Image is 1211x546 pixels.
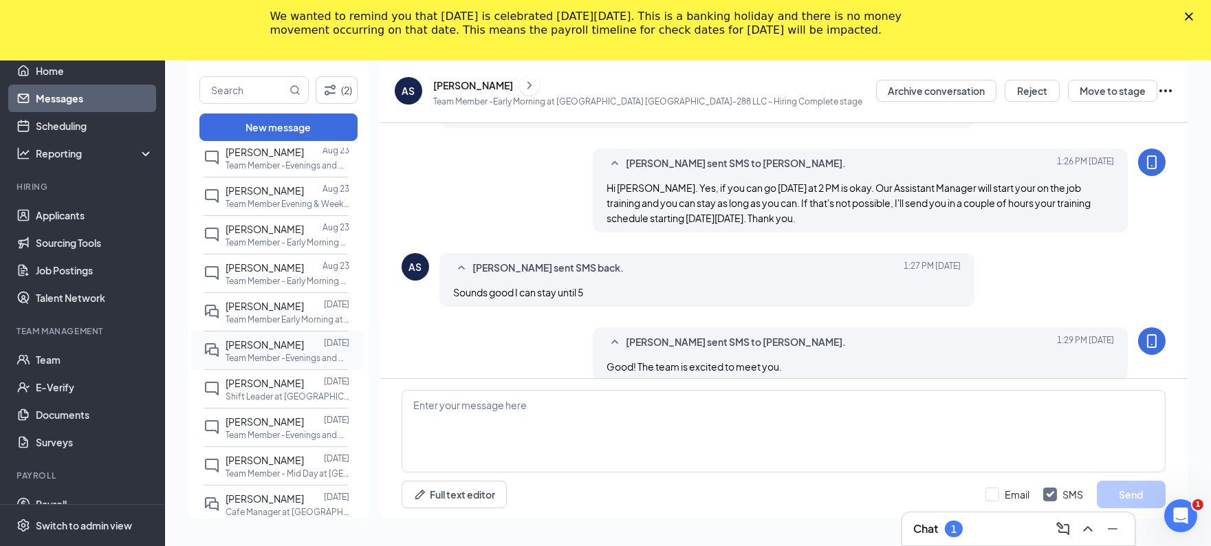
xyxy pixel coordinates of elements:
span: [DATE] 1:29 PM [1057,334,1114,351]
svg: SmallChevronUp [607,155,623,172]
span: [PERSON_NAME] [226,223,304,235]
div: AS [402,84,415,98]
p: Team Member - Early Morning at [GEOGRAPHIC_DATA] [GEOGRAPHIC_DATA]-222 LLC [226,275,349,287]
a: Messages [36,85,153,112]
p: Aug 23 [323,183,349,195]
svg: ChevronRight [523,77,536,94]
svg: MobileSms [1144,333,1160,349]
svg: SmallChevronUp [453,260,470,276]
svg: Pen [413,488,427,501]
svg: Settings [17,518,30,532]
button: Send [1097,481,1166,508]
svg: ChatInactive [204,419,220,435]
svg: MobileSms [1144,154,1160,171]
svg: ChatInactive [204,380,220,397]
span: [DATE] 1:26 PM [1057,155,1114,172]
p: [DATE] [324,298,349,310]
a: Documents [36,401,153,428]
div: Switch to admin view [36,518,132,532]
p: Team Member -Evenings and Weekends at [GEOGRAPHIC_DATA] TX-288 LLC [226,160,349,171]
div: Reporting [36,146,154,160]
a: Team [36,346,153,373]
span: [PERSON_NAME] sent SMS to [PERSON_NAME]. [626,334,846,351]
span: [PERSON_NAME] [226,377,304,389]
button: New message [199,113,358,141]
svg: SmallChevronUp [607,334,623,351]
span: [PERSON_NAME] [226,338,304,351]
svg: DoubleChat [204,496,220,512]
p: Aug 23 [323,221,349,233]
span: [DATE] 1:27 PM [904,260,961,276]
p: Team Member -Evenings and Weekends at [GEOGRAPHIC_DATA] TX-288 LLC [226,429,349,441]
svg: Analysis [17,146,30,160]
span: [PERSON_NAME] [226,300,304,312]
p: Team Member -Early Morning at [GEOGRAPHIC_DATA] [GEOGRAPHIC_DATA]-288 LLC - Hiring Complete stage [433,96,862,107]
p: Aug 23 [323,260,349,272]
p: [DATE] [324,375,349,387]
a: Job Postings [36,256,153,284]
span: [PERSON_NAME] [226,184,304,197]
span: [PERSON_NAME] sent SMS back. [472,260,624,276]
button: ComposeMessage [1052,518,1074,540]
a: Payroll [36,490,153,518]
p: Team Member - Mid Day at [GEOGRAPHIC_DATA] [GEOGRAPHIC_DATA]-288 LLC [226,468,349,479]
span: 1 [1192,499,1203,510]
div: Hiring [17,181,151,193]
span: [PERSON_NAME] [226,492,304,505]
p: Team Member -Evenings and Weekends at [GEOGRAPHIC_DATA] TX-288 LLC [226,352,349,364]
a: Applicants [36,201,153,229]
svg: DoubleChat [204,342,220,358]
svg: Ellipses [1157,83,1174,99]
p: [DATE] [324,452,349,464]
p: [DATE] [324,414,349,426]
a: E-Verify [36,373,153,401]
button: Filter (2) [316,76,358,104]
button: ChevronRight [519,75,540,96]
p: Team Member Early Morning at [GEOGRAPHIC_DATA] TX-220 LLC [226,314,349,325]
span: [PERSON_NAME] [226,415,304,428]
div: 1 [951,523,957,535]
a: Scheduling [36,112,153,140]
svg: Minimize [1104,521,1121,537]
span: [PERSON_NAME] [226,454,304,466]
svg: DoubleChat [204,303,220,320]
span: [PERSON_NAME] [226,261,304,274]
div: Close [1185,12,1199,21]
button: Move to stage [1068,80,1157,102]
input: Search [200,77,287,103]
span: Sounds good I can stay until 5 [453,286,583,298]
span: Good! The team is excited to meet you. [607,360,782,373]
span: [PERSON_NAME] sent SMS to [PERSON_NAME]. [626,155,846,172]
iframe: Intercom live chat [1164,499,1197,532]
p: [DATE] [324,491,349,503]
p: [DATE] [324,337,349,349]
a: Home [36,57,153,85]
div: We wanted to remind you that [DATE] is celebrated [DATE][DATE]. This is a banking holiday and the... [270,10,919,37]
span: Hi [PERSON_NAME]. Yes, if you can go [DATE] at 2 PM is okay. Our Assistant Manager will start you... [607,182,1091,224]
a: Sourcing Tools [36,229,153,256]
svg: ChatInactive [204,188,220,204]
svg: Filter [322,82,338,98]
span: [PERSON_NAME] [226,146,304,158]
button: Minimize [1102,518,1124,540]
svg: MagnifyingGlass [290,85,301,96]
div: AS [409,260,422,274]
h3: Chat [913,521,938,536]
svg: ChatInactive [204,265,220,281]
a: Talent Network [36,284,153,312]
div: [PERSON_NAME] [433,78,513,92]
svg: ChatInactive [204,226,220,243]
div: Payroll [17,470,151,481]
svg: ComposeMessage [1055,521,1071,537]
svg: ChatInactive [204,149,220,166]
p: Shift Leader at [GEOGRAPHIC_DATA] TX-288 LLC [226,391,349,402]
a: Surveys [36,428,153,456]
p: Team Member Evening & Weekends at [GEOGRAPHIC_DATA] TX-222 LLC [226,198,349,210]
svg: ChevronUp [1080,521,1096,537]
svg: ChatInactive [204,457,220,474]
button: Archive conversation [876,80,996,102]
p: Aug 23 [323,144,349,156]
p: Cafe Manager at [GEOGRAPHIC_DATA] [GEOGRAPHIC_DATA]-220 LLC [226,506,349,518]
button: Reject [1005,80,1060,102]
div: Team Management [17,325,151,337]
